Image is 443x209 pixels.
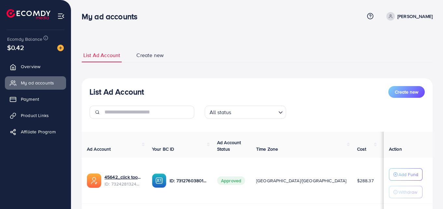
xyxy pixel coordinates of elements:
p: Withdraw [398,188,417,196]
a: 45642_click too shop 2_1705317160975 [104,174,142,180]
span: Ecomdy Balance [7,36,42,42]
button: Create new [388,86,425,98]
span: Payment [21,96,39,102]
span: Product Links [21,112,49,119]
p: Add Fund [398,171,418,178]
div: <span class='underline'>45642_click too shop 2_1705317160975</span></br>7324281324339003394 [104,174,142,187]
a: Payment [5,93,66,106]
img: image [57,45,64,51]
span: Cost [357,146,367,152]
a: Overview [5,60,66,73]
span: All status [208,108,233,117]
span: Overview [21,63,40,70]
span: Action [389,146,402,152]
img: logo [7,9,50,19]
h3: List Ad Account [90,87,144,97]
h3: My ad accounts [82,12,143,21]
span: Create new [136,52,164,59]
span: $0.42 [7,43,24,52]
img: ic-ads-acc.e4c84228.svg [87,173,101,188]
span: Create new [395,89,418,95]
p: ID: 7312760380101771265 [170,177,207,185]
span: Your BC ID [152,146,174,152]
button: Withdraw [389,186,422,198]
button: Add Fund [389,168,422,181]
a: My ad accounts [5,76,66,89]
span: [GEOGRAPHIC_DATA]/[GEOGRAPHIC_DATA] [256,177,347,184]
span: My ad accounts [21,80,54,86]
span: Time Zone [256,146,278,152]
a: Product Links [5,109,66,122]
span: ID: 7324281324339003394 [104,181,142,187]
a: [PERSON_NAME] [384,12,433,21]
div: Search for option [205,106,286,119]
span: List Ad Account [83,52,120,59]
span: $288.37 [357,177,374,184]
img: ic-ba-acc.ded83a64.svg [152,173,166,188]
p: [PERSON_NAME] [397,12,433,20]
span: Affiliate Program [21,128,56,135]
img: menu [57,12,65,20]
span: Approved [217,176,245,185]
span: Ad Account [87,146,111,152]
a: Affiliate Program [5,125,66,138]
span: Ad Account Status [217,139,241,152]
input: Search for option [233,106,276,117]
